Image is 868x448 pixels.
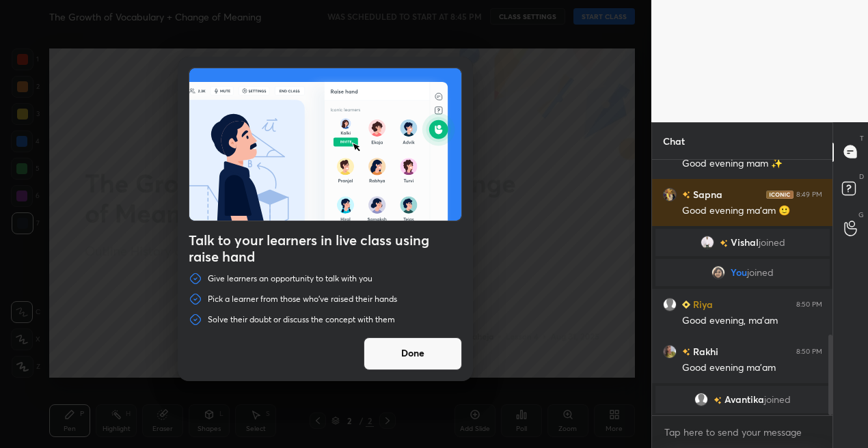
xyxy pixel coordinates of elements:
span: You [731,267,747,278]
div: Good evening ma'am 🙂 [682,204,822,218]
div: Good evening mam ✨ [682,157,822,171]
img: no-rating-badge.077c3623.svg [682,348,690,356]
img: preRahAdop.42c3ea74.svg [189,68,461,221]
img: no-rating-badge.077c3623.svg [719,239,727,247]
img: 2bae0813e8014aae864eeec9a09e90bb.jpg [663,344,677,358]
p: T [860,133,864,143]
span: Vishal [730,237,758,248]
img: 57b392321ed348f6814e9c92c876b61e.jpg [700,236,714,249]
div: 8:49 PM [796,190,822,198]
h6: Riya [690,297,713,311]
div: Good evening, ma'am [682,314,822,328]
img: Learner_Badge_beginner_1_8b307cf2a0.svg [682,300,690,309]
div: Good evening ma'am [682,361,822,375]
p: D [859,171,864,182]
p: Give learners an opportunity to talk with you [208,273,372,284]
button: Done [364,337,462,370]
span: joined [764,394,791,405]
h4: Talk to your learners in live class using raise hand [189,232,462,265]
div: 8:50 PM [796,300,822,308]
img: default.png [663,297,677,311]
span: joined [758,237,785,248]
p: Pick a learner from those who've raised their hands [208,294,397,305]
p: G [858,210,864,220]
img: no-rating-badge.077c3623.svg [714,396,722,404]
h6: Sapna [690,187,722,201]
img: no-rating-badge.077c3623.svg [682,191,690,199]
img: a7ac6fe6eda44e07ab3709a94de7a6bd.jpg [711,266,725,279]
div: 8:50 PM [796,347,822,355]
p: Chat [652,123,696,159]
span: joined [747,267,774,278]
img: 823c4f872d3a49f589273a18d6bb5934.jpg [663,187,677,201]
img: iconic-dark.1390631f.png [766,190,794,198]
img: default.png [694,393,708,406]
p: Solve their doubt or discuss the concept with them [208,314,395,325]
h6: Rakhi [690,344,718,359]
span: Avantika [724,394,764,405]
div: grid [652,160,833,416]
